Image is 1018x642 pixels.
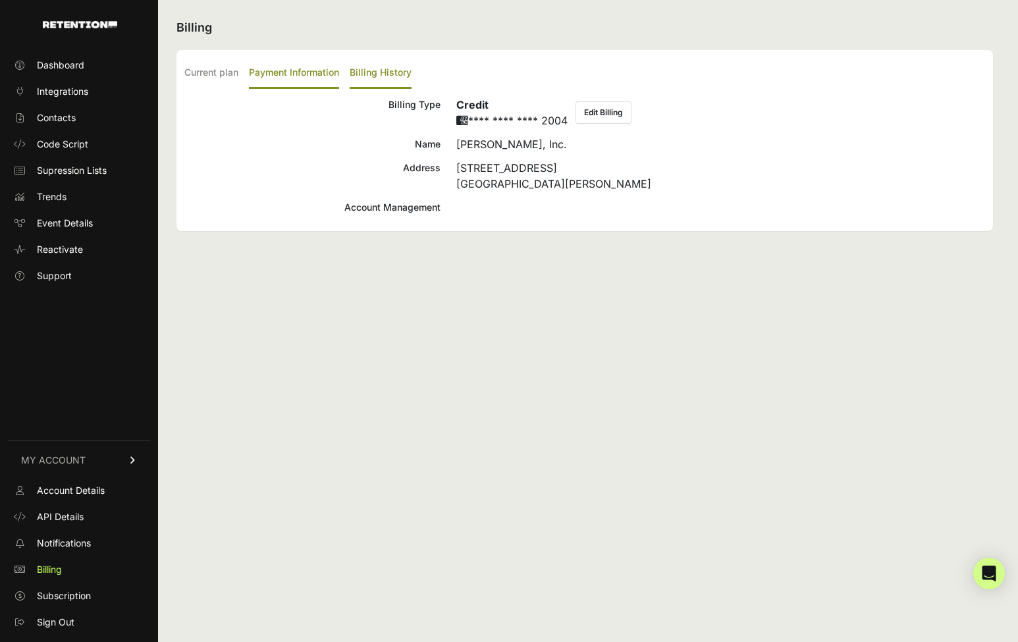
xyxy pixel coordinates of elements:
[37,510,84,523] span: API Details
[973,558,1005,589] div: Open Intercom Messenger
[184,58,238,89] label: Current plan
[37,616,74,629] span: Sign Out
[8,480,150,501] a: Account Details
[456,160,985,192] div: [STREET_ADDRESS] [GEOGRAPHIC_DATA][PERSON_NAME]
[8,134,150,155] a: Code Script
[8,506,150,527] a: API Details
[21,454,86,467] span: MY ACCOUNT
[8,107,150,128] a: Contacts
[8,239,150,260] a: Reactivate
[8,213,150,234] a: Event Details
[8,55,150,76] a: Dashboard
[37,164,107,177] span: Supression Lists
[350,58,412,89] label: Billing History
[184,200,441,215] div: Account Management
[456,136,985,152] div: [PERSON_NAME], Inc.
[37,59,84,72] span: Dashboard
[43,21,117,28] img: Retention.com
[37,243,83,256] span: Reactivate
[37,484,105,497] span: Account Details
[176,18,993,37] h2: Billing
[8,160,150,181] a: Supression Lists
[576,101,631,124] button: Edit Billing
[8,533,150,554] a: Notifications
[37,563,62,576] span: Billing
[184,97,441,128] div: Billing Type
[456,97,568,113] h6: Credit
[37,537,91,550] span: Notifications
[184,136,441,152] div: Name
[8,559,150,580] a: Billing
[184,160,441,192] div: Address
[37,111,76,124] span: Contacts
[8,265,150,286] a: Support
[8,612,150,633] a: Sign Out
[37,138,88,151] span: Code Script
[8,585,150,606] a: Subscription
[37,85,88,98] span: Integrations
[8,186,150,207] a: Trends
[37,217,93,230] span: Event Details
[8,81,150,102] a: Integrations
[37,190,67,203] span: Trends
[37,269,72,282] span: Support
[249,58,339,89] label: Payment Information
[37,589,91,602] span: Subscription
[8,440,150,480] a: MY ACCOUNT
